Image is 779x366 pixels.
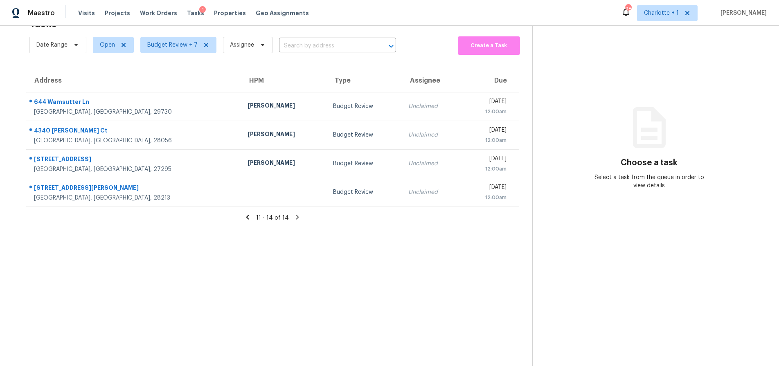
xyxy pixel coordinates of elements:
[625,5,631,13] div: 98
[462,69,519,92] th: Due
[100,41,115,49] span: Open
[468,97,507,108] div: [DATE]
[408,188,455,196] div: Unclaimed
[34,98,234,108] div: 644 Wamsutter Ln
[468,183,507,193] div: [DATE]
[34,194,234,202] div: [GEOGRAPHIC_DATA], [GEOGRAPHIC_DATA], 28213
[591,173,707,190] div: Select a task from the queue in order to view details
[34,165,234,173] div: [GEOGRAPHIC_DATA], [GEOGRAPHIC_DATA], 27295
[34,108,234,116] div: [GEOGRAPHIC_DATA], [GEOGRAPHIC_DATA], 29730
[34,155,234,165] div: [STREET_ADDRESS]
[279,40,373,52] input: Search by address
[248,159,320,169] div: [PERSON_NAME]
[621,159,678,167] h3: Choose a task
[326,69,402,92] th: Type
[644,9,679,17] span: Charlotte + 1
[248,101,320,112] div: [PERSON_NAME]
[468,165,507,173] div: 12:00am
[105,9,130,17] span: Projects
[199,6,206,14] div: 1
[34,184,234,194] div: [STREET_ADDRESS][PERSON_NAME]
[468,155,507,165] div: [DATE]
[468,108,507,116] div: 12:00am
[248,130,320,140] div: [PERSON_NAME]
[408,102,455,110] div: Unclaimed
[187,10,204,16] span: Tasks
[458,36,520,55] button: Create a Task
[462,41,516,50] span: Create a Task
[333,131,395,139] div: Budget Review
[214,9,246,17] span: Properties
[28,9,55,17] span: Maestro
[36,41,68,49] span: Date Range
[26,69,241,92] th: Address
[34,126,234,137] div: 4340 [PERSON_NAME] Ct
[408,159,455,168] div: Unclaimed
[78,9,95,17] span: Visits
[256,215,289,221] span: 11 - 14 of 14
[256,9,309,17] span: Geo Assignments
[468,193,507,202] div: 12:00am
[408,131,455,139] div: Unclaimed
[385,40,397,52] button: Open
[402,69,462,92] th: Assignee
[468,136,507,144] div: 12:00am
[29,20,57,28] h2: Tasks
[230,41,254,49] span: Assignee
[241,69,326,92] th: HPM
[717,9,767,17] span: [PERSON_NAME]
[333,159,395,168] div: Budget Review
[468,126,507,136] div: [DATE]
[333,102,395,110] div: Budget Review
[34,137,234,145] div: [GEOGRAPHIC_DATA], [GEOGRAPHIC_DATA], 28056
[140,9,177,17] span: Work Orders
[333,188,395,196] div: Budget Review
[147,41,198,49] span: Budget Review + 7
